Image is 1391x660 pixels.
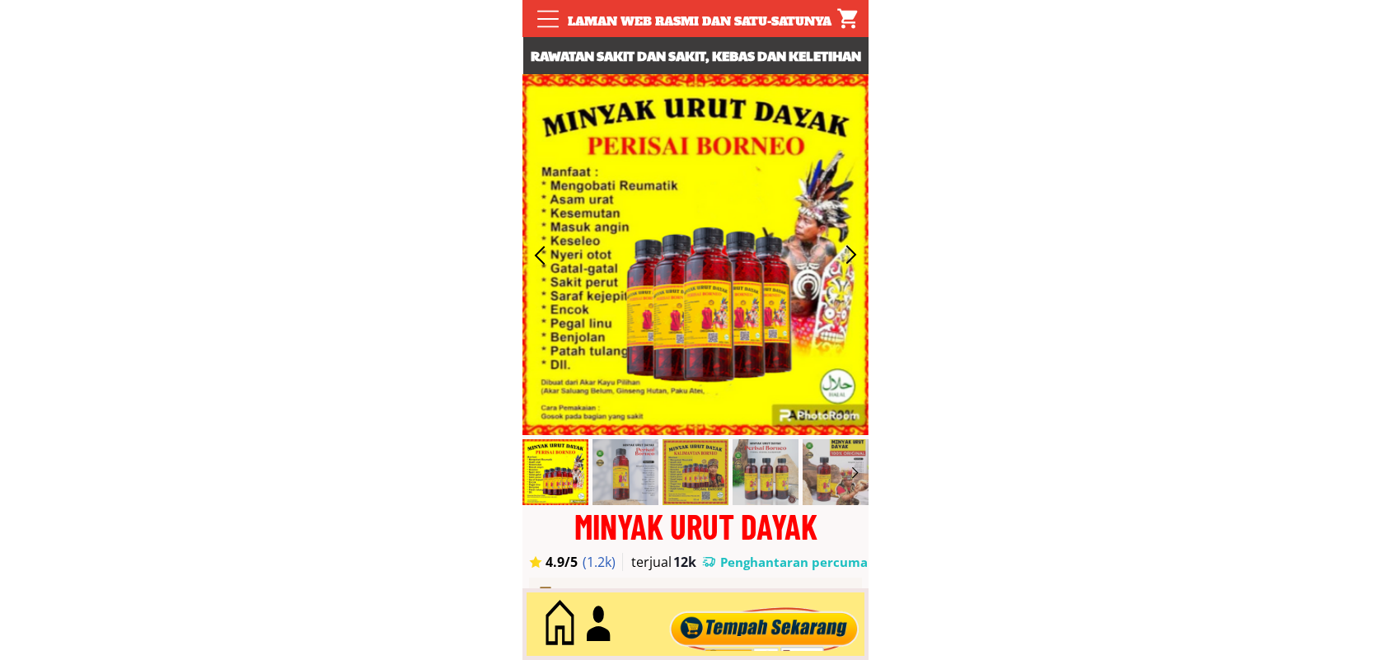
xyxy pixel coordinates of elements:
[720,554,869,571] h3: Penghantaran percuma
[631,553,687,571] h3: terjual
[546,553,592,571] h3: 4.9/5
[522,509,869,543] div: MINYAK URUT DAYAK
[673,553,701,571] h3: 12k
[523,45,869,67] h3: Rawatan sakit dan sakit, kebas dan keletihan
[559,12,841,30] div: Laman web rasmi dan satu-satunya
[583,553,625,571] h3: (1.2k)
